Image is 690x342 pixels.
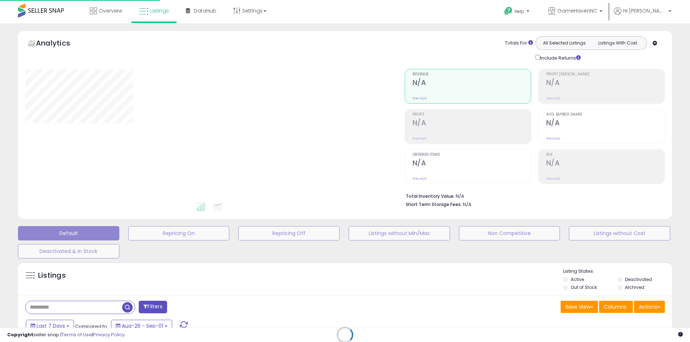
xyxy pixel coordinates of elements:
[36,38,84,50] h5: Analytics
[546,96,560,100] small: Prev: N/A
[406,193,455,199] b: Total Inventory Value:
[546,177,560,181] small: Prev: N/A
[413,96,427,100] small: Prev: N/A
[569,226,670,240] button: Listings without Cost
[194,7,216,14] span: DataHub
[413,177,427,181] small: Prev: N/A
[459,226,560,240] button: Non Competitive
[546,153,664,157] span: ROI
[349,226,450,240] button: Listings without Min/Max
[623,7,666,14] span: Hi [PERSON_NAME]
[538,38,591,48] button: All Selected Listings
[505,40,533,47] div: Totals For
[557,7,597,14] span: GameHavenNC
[498,1,537,23] a: Help
[413,72,531,76] span: Revenue
[546,113,664,117] span: Avg. Buybox Share
[546,72,664,76] span: Profit [PERSON_NAME]
[614,7,671,23] a: Hi [PERSON_NAME]
[530,53,589,62] div: Include Returns
[238,226,340,240] button: Repricing Off
[18,244,119,258] button: Deactivated & In Stock
[18,226,119,240] button: Default
[546,119,664,128] h2: N/A
[7,332,125,338] div: seller snap | |
[150,7,169,14] span: Listings
[515,8,524,14] span: Help
[128,226,230,240] button: Repricing On
[546,159,664,169] h2: N/A
[504,6,513,15] i: Get Help
[99,7,122,14] span: Overview
[546,79,664,88] h2: N/A
[591,38,644,48] button: Listings With Cost
[406,201,462,207] b: Short Term Storage Fees:
[406,191,659,200] li: N/A
[7,331,33,338] strong: Copyright
[413,119,531,128] h2: N/A
[413,136,427,141] small: Prev: N/A
[413,79,531,88] h2: N/A
[413,153,531,157] span: Ordered Items
[546,136,560,141] small: Prev: N/A
[463,201,471,208] span: N/A
[413,159,531,169] h2: N/A
[413,113,531,117] span: Profit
